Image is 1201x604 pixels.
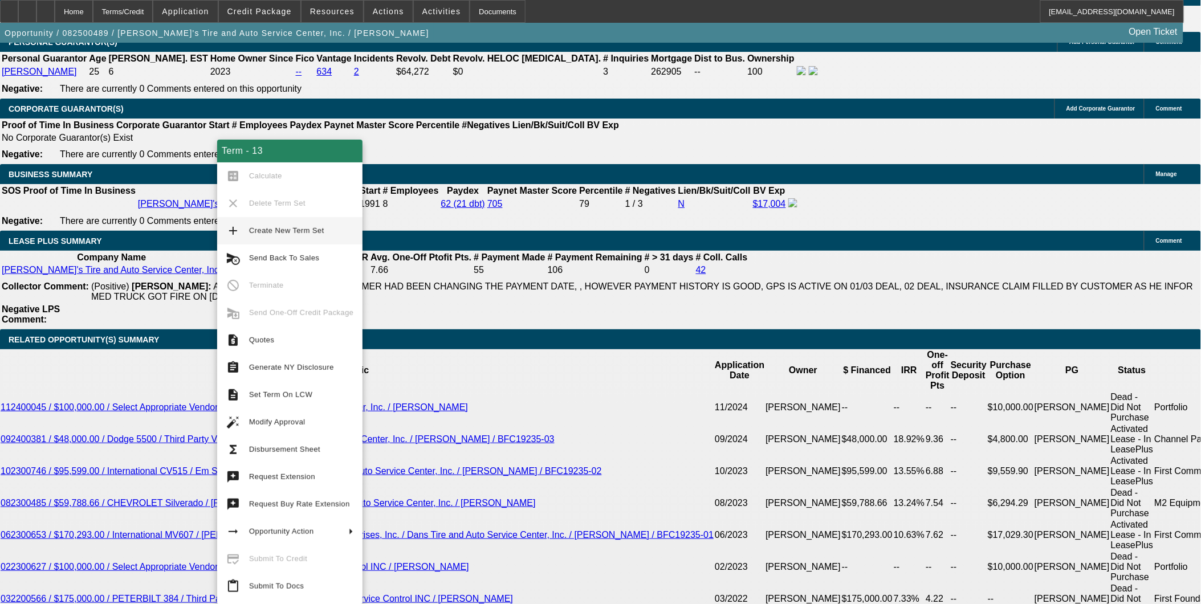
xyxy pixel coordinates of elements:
td: 10.63% [893,519,925,551]
b: # Negatives [625,186,676,195]
span: CORPORATE GUARANTOR(S) [9,104,124,113]
b: Revolv. Debt [396,54,451,63]
a: 705 [487,199,503,209]
td: $0 [453,66,602,78]
span: Comment [1156,238,1182,244]
b: Lien/Bk/Suit/Coll [678,186,751,195]
td: 1991 [359,198,381,210]
td: 7.66 [370,264,472,276]
td: 55 [473,264,545,276]
b: Start [360,186,380,195]
a: [PERSON_NAME]'s Tire and Auto Service Center, Inc. [2,265,221,275]
span: Resources [310,7,355,16]
button: Application [153,1,217,22]
b: Revolv. HELOC [MEDICAL_DATA]. [453,54,601,63]
td: -- [893,391,925,423]
td: [PERSON_NAME] [1034,391,1110,423]
td: -- [925,551,950,583]
b: Percentile [416,120,459,130]
b: Paynet Master Score [324,120,414,130]
b: Avg. One-Off Ptofit Pts. [371,252,471,262]
td: $10,000.00 [987,551,1034,583]
td: [PERSON_NAME] [1034,519,1110,551]
span: Manage [1156,171,1177,177]
b: Age [89,54,106,63]
mat-icon: request_quote [226,333,240,347]
b: Negative: [2,216,43,226]
td: 11/2024 [714,391,765,423]
span: Create New Term Set [249,226,324,235]
b: BV Exp [587,120,619,130]
b: Dist to Bus. [695,54,746,63]
span: Add Corporate Guarantor [1066,105,1135,112]
span: Application [162,7,209,16]
a: 022300627 / $100,000.00 / Select Appropriate Vendor / Dans Tire and Auto Service Control INC / [P... [1,562,469,572]
b: #Negatives [462,120,511,130]
b: # Payment Made [474,252,545,262]
td: 25 [88,66,107,78]
a: 112400045 / $100,000.00 / Select Appropriate Vendor / Dans Tire and Auto Service Center, Inc. / [... [1,402,468,412]
td: -- [925,391,950,423]
mat-icon: assignment [226,361,240,374]
b: Negative: [2,84,43,93]
td: Dead - Did Not Purchase [1110,551,1154,583]
td: 18.92% [893,423,925,455]
span: Set Term On LCW [249,390,312,399]
a: Open Ticket [1125,22,1182,42]
td: 13.24% [893,487,925,519]
span: Actions [373,7,404,16]
b: Paynet Master Score [487,186,577,195]
span: There are currently 0 Comments entered on this opportunity [60,84,302,93]
td: -- [950,551,987,583]
a: 102300746 / $95,599.00 / International CV515 / Em Sil Enterprises Inc. / Dans Tire and Auto Servi... [1,466,602,476]
th: Proof of Time In Business [23,185,136,197]
b: Collector Comment: [2,281,89,291]
b: # Employees [232,120,288,130]
td: 6.88 [925,455,950,487]
td: 02/2023 [714,551,765,583]
button: Actions [364,1,413,22]
b: Paydex [290,120,322,130]
a: 082300485 / $59,788.66 / CHEVROLET Silverado / [PERSON_NAME] / Dans Tire and Auto Service Center,... [1,498,536,508]
mat-icon: auto_fix_high [226,415,240,429]
td: Activated Lease - In LeasePlus [1110,423,1154,455]
b: [PERSON_NAME]: [132,281,211,291]
mat-icon: content_paste [226,579,240,593]
td: [PERSON_NAME] [765,423,841,455]
td: Activated Lease - In LeasePlus [1110,455,1154,487]
span: 8 [383,199,388,209]
td: 08/2023 [714,487,765,519]
td: $59,788.66 [841,487,893,519]
div: 79 [579,199,622,209]
td: 0 [644,264,694,276]
b: # Inquiries [603,54,649,63]
span: There are currently 0 Comments entered on this opportunity [60,216,302,226]
b: # Employees [383,186,439,195]
a: $17,004 [753,199,786,209]
td: -- [950,519,987,551]
button: Resources [302,1,363,22]
td: [PERSON_NAME] [765,455,841,487]
td: -- [694,66,746,78]
span: Request Buy Rate Extension [249,500,350,508]
a: [PERSON_NAME]'s Tire and Auto Service Center, Inc. [138,199,357,209]
span: ALL ARE SERVICE DEALS, CUSTOMER HAD BEEN CHANGING THE PAYMENT DATE, , HOWEVER PAYMENT HISTORY IS ... [91,281,1193,301]
b: Company Name [77,252,146,262]
th: One-off Profit Pts [925,349,950,391]
b: Paydex [447,186,479,195]
span: Quotes [249,336,274,344]
span: BUSINESS SUMMARY [9,170,92,179]
b: # Coll. Calls [696,252,748,262]
b: Percentile [579,186,622,195]
td: Dead - Did Not Purchase [1110,391,1154,423]
b: BV Exp [754,186,785,195]
td: $10,000.00 [987,391,1034,423]
th: IRR [893,349,925,391]
mat-icon: try [226,497,240,511]
span: Credit Package [227,7,292,16]
td: 262905 [651,66,693,78]
a: [PERSON_NAME] [2,67,77,76]
button: Credit Package [219,1,300,22]
b: Incidents [354,54,394,63]
b: Vantage [317,54,352,63]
